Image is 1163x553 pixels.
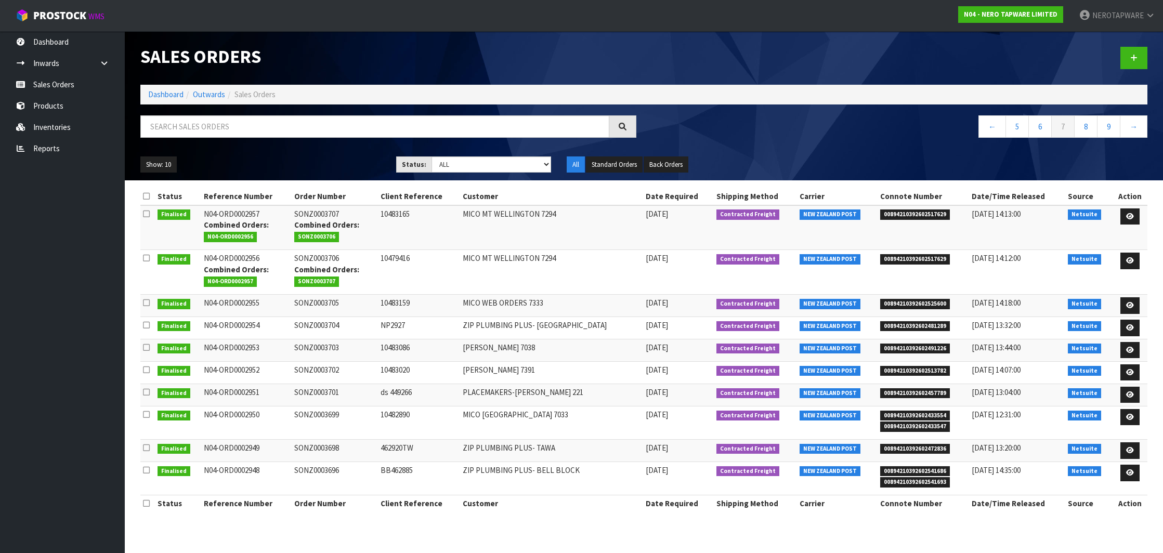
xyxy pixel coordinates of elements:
a: 7 [1051,115,1075,138]
td: PLACEMAKERS-[PERSON_NAME] 221 [460,384,643,406]
th: Carrier [797,188,878,205]
span: SONZ0003706 [294,232,339,242]
th: Source [1065,188,1112,205]
td: 10483086 [378,339,460,361]
td: SONZ0003698 [292,440,378,462]
th: Date Required [643,188,714,205]
strong: Combined Orders: [204,220,269,230]
span: Contracted Freight [716,254,779,265]
td: MICO MT WELLINGTON 7294 [460,205,643,250]
span: NEW ZEALAND POST [800,254,860,265]
td: SONZ0003701 [292,384,378,406]
span: 00894210392602481289 [880,321,950,332]
td: N04-ORD0002949 [201,440,292,462]
span: Finalised [158,466,190,477]
span: [DATE] [646,209,668,219]
span: N04-ORD0002957 [204,276,257,287]
span: Finalised [158,321,190,332]
span: Finalised [158,344,190,354]
span: 00894210392602541686 [880,466,950,477]
span: [DATE] 14:13:00 [972,209,1021,219]
strong: Combined Orders: [294,220,359,230]
th: Action [1112,495,1147,512]
span: [DATE] 14:07:00 [972,365,1021,375]
td: ZIP PLUMBING PLUS- [GEOGRAPHIC_DATA] [460,317,643,339]
button: Standard Orders [586,156,643,173]
span: NEW ZEALAND POST [800,411,860,421]
td: N04-ORD0002957 [201,205,292,250]
th: Client Reference [378,188,460,205]
a: ← [978,115,1006,138]
span: Netsuite [1068,366,1101,376]
td: SONZ0003707 [292,205,378,250]
span: [DATE] [646,365,668,375]
td: N04-ORD0002955 [201,295,292,317]
td: N04-ORD0002956 [201,250,292,295]
a: Outwards [193,89,225,99]
span: Finalised [158,388,190,399]
span: Netsuite [1068,444,1101,454]
th: Order Number [292,188,378,205]
input: Search sales orders [140,115,609,138]
td: N04-ORD0002953 [201,339,292,361]
span: Contracted Freight [716,388,779,399]
td: SONZ0003705 [292,295,378,317]
th: Shipping Method [714,495,797,512]
span: NEW ZEALAND POST [800,344,860,354]
th: Customer [460,495,643,512]
a: Dashboard [148,89,184,99]
td: SONZ0003702 [292,361,378,384]
span: Contracted Freight [716,299,779,309]
span: 00894210392602525600 [880,299,950,309]
span: Finalised [158,411,190,421]
span: 00894210392602433554 [880,411,950,421]
a: 9 [1097,115,1120,138]
span: [DATE] 13:04:00 [972,387,1021,397]
span: 00894210392602491226 [880,344,950,354]
span: 00894210392602517629 [880,209,950,220]
span: [DATE] 12:31:00 [972,410,1021,419]
td: 10483159 [378,295,460,317]
td: 10483020 [378,361,460,384]
td: ZIP PLUMBING PLUS- BELL BLOCK [460,462,643,495]
span: Contracted Freight [716,344,779,354]
th: Carrier [797,495,878,512]
span: [DATE] [646,253,668,263]
span: Contracted Freight [716,321,779,332]
th: Date/Time Released [969,495,1065,512]
td: SONZ0003706 [292,250,378,295]
span: Netsuite [1068,209,1101,220]
span: [DATE] 14:12:00 [972,253,1021,263]
span: [DATE] [646,343,668,352]
span: NEROTAPWARE [1092,10,1144,20]
span: 00894210392602513782 [880,366,950,376]
th: Reference Number [201,495,292,512]
td: [PERSON_NAME] 7038 [460,339,643,361]
td: ZIP PLUMBING PLUS- TAWA [460,440,643,462]
span: Finalised [158,366,190,376]
span: Contracted Freight [716,209,779,220]
td: MICO WEB ORDERS 7333 [460,295,643,317]
a: 6 [1028,115,1052,138]
button: Back Orders [644,156,688,173]
span: Netsuite [1068,321,1101,332]
th: Reference Number [201,188,292,205]
span: Contracted Freight [716,411,779,421]
span: Contracted Freight [716,444,779,454]
td: SONZ0003696 [292,462,378,495]
span: [DATE] [646,298,668,308]
span: Netsuite [1068,388,1101,399]
td: 10482890 [378,406,460,439]
span: NEW ZEALAND POST [800,366,860,376]
td: N04-ORD0002952 [201,361,292,384]
th: Action [1112,188,1147,205]
span: [DATE] 13:44:00 [972,343,1021,352]
td: 462920TW [378,440,460,462]
span: Finalised [158,299,190,309]
td: SONZ0003703 [292,339,378,361]
td: N04-ORD0002951 [201,384,292,406]
td: ds 449266 [378,384,460,406]
th: Status [155,495,201,512]
a: → [1120,115,1147,138]
span: SONZ0003707 [294,276,339,287]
